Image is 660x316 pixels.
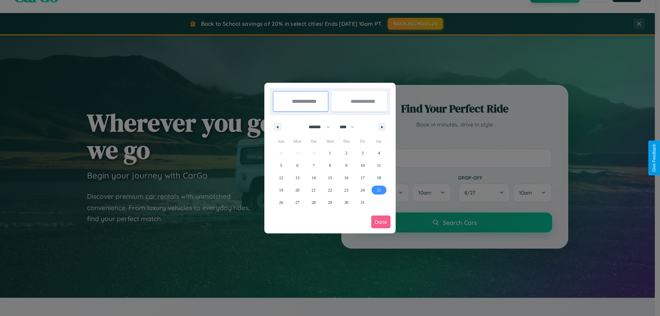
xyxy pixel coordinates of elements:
button: 2 [338,147,354,159]
span: 22 [328,184,332,196]
span: Sat [371,136,387,147]
span: Sun [273,136,289,147]
span: 7 [313,159,315,172]
button: 16 [338,172,354,184]
span: Tue [306,136,322,147]
button: 30 [338,196,354,209]
span: 10 [361,159,365,172]
button: 13 [289,172,305,184]
button: 4 [371,147,387,159]
span: 23 [344,184,348,196]
button: Done [371,216,390,228]
button: 10 [354,159,371,172]
button: 29 [322,196,338,209]
span: 26 [279,196,283,209]
span: 3 [362,147,364,159]
button: 31 [354,196,371,209]
span: 11 [377,159,381,172]
button: 18 [371,172,387,184]
button: 9 [338,159,354,172]
button: 8 [322,159,338,172]
span: 1 [329,147,331,159]
button: 26 [273,196,289,209]
span: 17 [361,172,365,184]
span: 31 [361,196,365,209]
span: Fri [354,136,371,147]
button: 24 [354,184,371,196]
span: 6 [296,159,298,172]
span: 2 [345,147,347,159]
span: 16 [344,172,348,184]
span: 29 [328,196,332,209]
span: 8 [329,159,331,172]
span: 19 [279,184,283,196]
button: 5 [273,159,289,172]
button: 3 [354,147,371,159]
span: 14 [312,172,316,184]
button: 22 [322,184,338,196]
span: Mon [289,136,305,147]
button: 28 [306,196,322,209]
span: 28 [312,196,316,209]
span: 5 [280,159,282,172]
button: 17 [354,172,371,184]
button: 27 [289,196,305,209]
span: Thu [338,136,354,147]
button: 19 [273,184,289,196]
span: 27 [295,196,299,209]
button: 14 [306,172,322,184]
span: 18 [377,172,381,184]
span: 9 [345,159,347,172]
button: 12 [273,172,289,184]
button: 1 [322,147,338,159]
div: Give Feedback [652,144,657,172]
span: 25 [377,184,381,196]
span: 21 [312,184,316,196]
span: 24 [361,184,365,196]
button: 25 [371,184,387,196]
span: 15 [328,172,332,184]
span: 4 [378,147,380,159]
span: 20 [295,184,299,196]
button: 21 [306,184,322,196]
button: 6 [289,159,305,172]
button: 11 [371,159,387,172]
button: 23 [338,184,354,196]
span: Wed [322,136,338,147]
span: 30 [344,196,348,209]
span: 12 [279,172,283,184]
button: 20 [289,184,305,196]
span: 13 [295,172,299,184]
button: 7 [306,159,322,172]
button: 15 [322,172,338,184]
